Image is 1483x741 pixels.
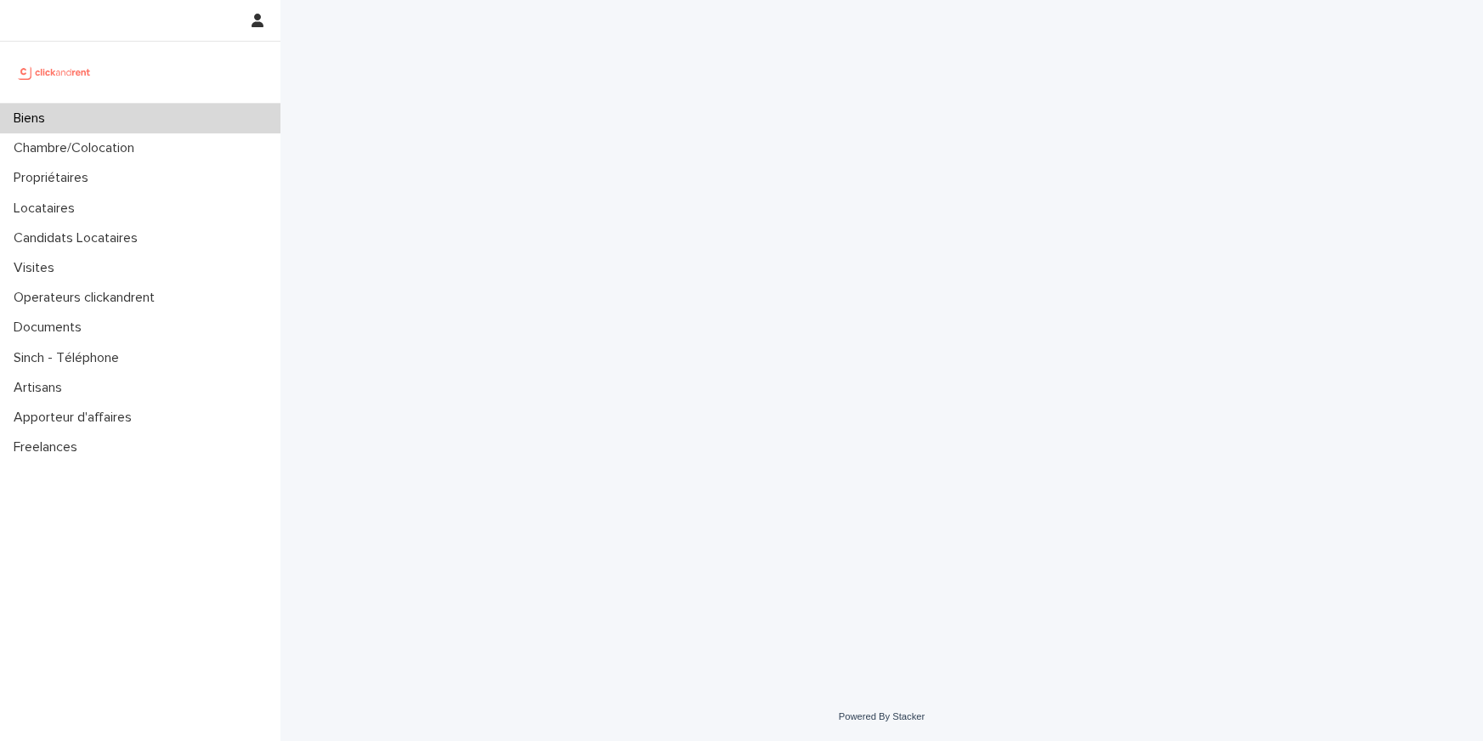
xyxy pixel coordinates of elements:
p: Artisans [7,380,76,396]
p: Apporteur d'affaires [7,410,145,426]
p: Biens [7,110,59,127]
p: Visites [7,260,68,276]
p: Chambre/Colocation [7,140,148,156]
p: Locataires [7,201,88,217]
p: Operateurs clickandrent [7,290,168,306]
p: Candidats Locataires [7,230,151,246]
img: UCB0brd3T0yccxBKYDjQ [14,55,96,89]
p: Freelances [7,439,91,455]
a: Powered By Stacker [839,711,925,721]
p: Documents [7,320,95,336]
p: Sinch - Téléphone [7,350,133,366]
p: Propriétaires [7,170,102,186]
